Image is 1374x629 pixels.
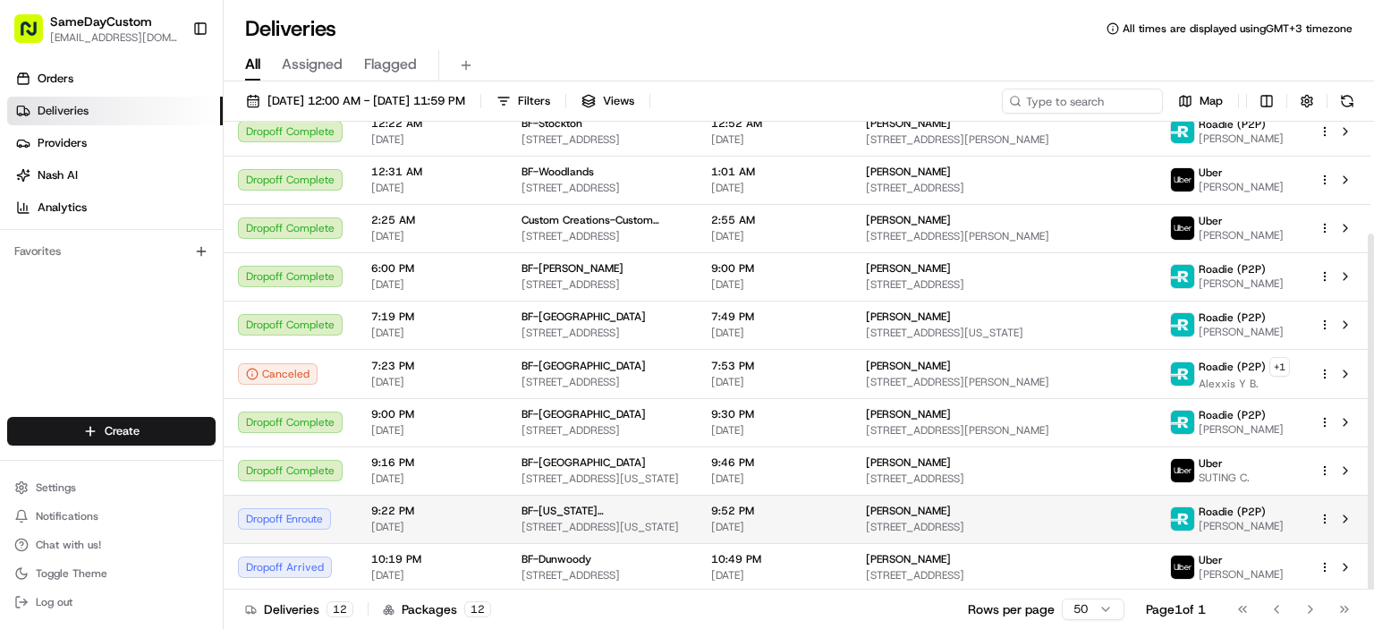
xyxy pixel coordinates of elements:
div: Canceled [238,363,318,385]
span: Alexxis Y B. [1199,377,1290,391]
img: 1736555255976-a54dd68f-1ca7-489b-9aae-adbdc363a1c4 [18,170,50,202]
span: Roadie (P2P) [1199,262,1266,276]
span: [DATE] [371,423,493,438]
span: [PERSON_NAME] [1199,276,1284,291]
span: [PERSON_NAME] [866,455,951,470]
img: roadie-logo-v2.jpg [1171,507,1194,531]
span: Views [603,93,634,109]
span: [DATE] [711,326,837,340]
input: Type to search [1002,89,1163,114]
span: [PERSON_NAME] [1199,132,1284,146]
span: 1:01 AM [711,165,837,179]
span: [DATE] 12:00 AM - [DATE] 11:59 PM [267,93,465,109]
span: Orders [38,71,73,87]
img: 1736555255976-a54dd68f-1ca7-489b-9aae-adbdc363a1c4 [36,326,50,340]
img: uber-new-logo.jpeg [1171,168,1194,191]
span: Log out [36,595,72,609]
img: 1738778727109-b901c2ba-d612-49f7-a14d-d897ce62d23f [38,170,70,202]
span: [STREET_ADDRESS] [522,568,683,582]
span: [STREET_ADDRESS][PERSON_NAME] [866,229,1141,243]
div: Favorites [7,237,216,266]
img: uber-new-logo.jpeg [1171,556,1194,579]
p: Rows per page [968,600,1055,618]
div: 💻 [151,401,165,415]
div: 📗 [18,401,32,415]
span: BF-[GEOGRAPHIC_DATA] [522,359,646,373]
span: 6:00 PM [371,261,493,276]
span: 9:46 PM [711,455,837,470]
span: 12:31 AM [371,165,493,179]
button: [EMAIL_ADDRESS][DOMAIN_NAME] [50,30,178,45]
span: [DATE] [371,472,493,486]
p: Welcome 👋 [18,71,326,99]
span: Chat with us! [36,538,101,552]
div: Past conversations [18,232,114,246]
button: Create [7,417,216,446]
span: [STREET_ADDRESS] [522,181,683,195]
span: Flagged [364,54,417,75]
span: 9:00 PM [711,261,837,276]
span: 7:53 PM [711,359,837,373]
button: Start new chat [304,175,326,197]
div: Start new chat [81,170,293,188]
span: 9:16 PM [371,455,493,470]
span: [STREET_ADDRESS] [866,277,1141,292]
span: [STREET_ADDRESS][US_STATE] [522,520,683,534]
a: 💻API Documentation [144,392,294,424]
a: Providers [7,129,223,157]
span: [DATE] [711,520,837,534]
span: [DATE] [711,568,837,582]
span: [DATE] [711,423,837,438]
span: [PERSON_NAME] [1199,567,1284,582]
span: [STREET_ADDRESS][PERSON_NAME] [866,423,1141,438]
span: Roadie (P2P) [1199,505,1266,519]
span: [STREET_ADDRESS] [522,277,683,292]
span: SameDayCustom [55,276,148,291]
span: [STREET_ADDRESS] [522,326,683,340]
button: Notifications [7,504,216,529]
span: Map [1200,93,1223,109]
span: Regen Pajulas [55,325,131,339]
span: [PERSON_NAME] [1199,519,1284,533]
button: Log out [7,590,216,615]
span: [DATE] [371,520,493,534]
img: roadie-logo-v2.jpg [1171,411,1194,434]
span: [DATE] [711,229,837,243]
span: [STREET_ADDRESS][US_STATE] [866,326,1141,340]
span: 7:49 PM [711,310,837,324]
span: 12:52 AM [711,116,837,131]
span: [PERSON_NAME] [866,261,951,276]
span: Create [105,423,140,439]
span: [DATE] [711,375,837,389]
span: [DATE] [711,181,837,195]
span: Assigned [282,54,343,75]
span: Uber [1199,553,1223,567]
span: [PERSON_NAME] [866,310,951,324]
img: roadie-logo-v2.jpg [1171,265,1194,288]
div: 12 [464,601,491,617]
span: All times are displayed using GMT+3 timezone [1123,21,1353,36]
span: • [134,325,140,339]
img: roadie-logo-v2.jpg [1171,120,1194,143]
img: Nash [18,17,54,53]
span: [PERSON_NAME] [866,213,951,227]
span: [PERSON_NAME] [1199,228,1284,242]
span: [PERSON_NAME] [1199,422,1284,437]
span: [DATE] [711,472,837,486]
span: 9:30 PM [711,407,837,421]
span: [DATE] [371,277,493,292]
span: [PERSON_NAME] [1199,325,1284,339]
img: uber-new-logo.jpeg [1171,217,1194,240]
button: SameDayCustom [50,13,152,30]
button: [DATE] 12:00 AM - [DATE] 11:59 PM [238,89,473,114]
span: [STREET_ADDRESS][US_STATE] [522,472,683,486]
button: Map [1170,89,1231,114]
span: Settings [36,480,76,495]
span: [STREET_ADDRESS] [866,181,1141,195]
button: Settings [7,475,216,500]
span: 12:22 AM [371,116,493,131]
span: 7:23 PM [371,359,493,373]
button: SameDayCustom[EMAIL_ADDRESS][DOMAIN_NAME] [7,7,185,50]
span: [STREET_ADDRESS] [522,229,683,243]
